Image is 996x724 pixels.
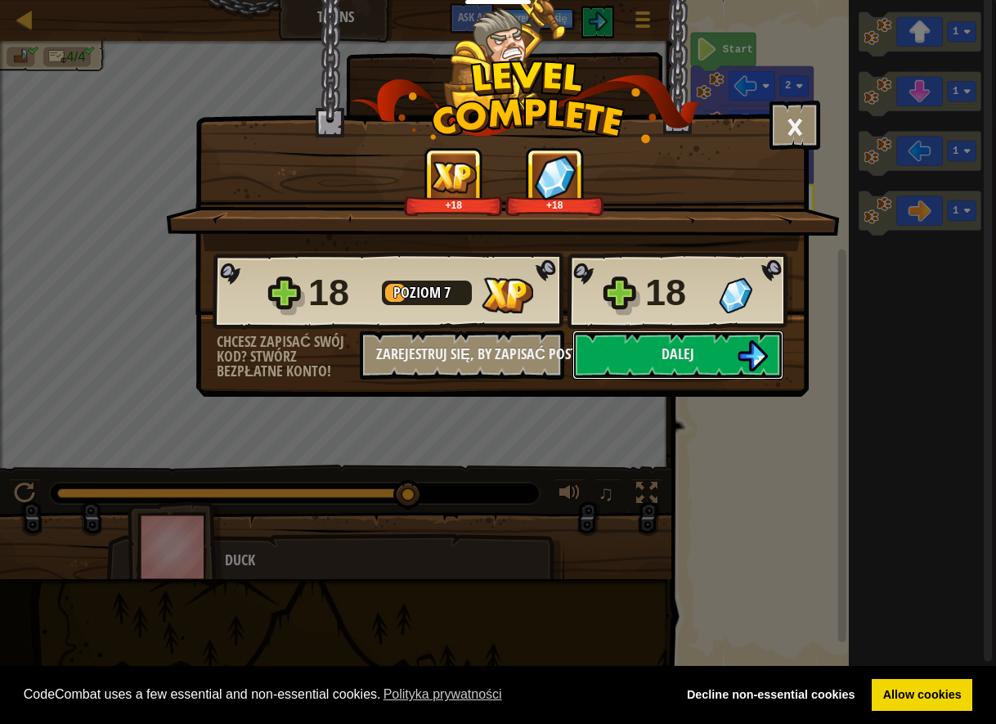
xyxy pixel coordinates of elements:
button: Dalej [572,331,783,380]
div: +18 [509,199,601,211]
button: × [769,101,820,150]
img: Dalej [737,340,768,371]
div: 18 [645,267,709,319]
span: 7 [444,282,451,303]
a: allow cookies [872,679,972,712]
a: deny cookies [675,679,866,712]
span: CodeCombat uses a few essential and non-essential cookies. [24,682,663,707]
span: Poziom [393,282,444,303]
div: +18 [407,199,500,211]
img: Doświadczenie [482,277,533,313]
img: level_complete.png [350,61,701,143]
span: Dalej [662,344,694,364]
img: Klejnoty [719,277,752,313]
button: Zarejestruj się, by zapisać postępy [360,331,564,380]
div: Chcesz zapisać swój kod? Stwórz bezpłatne konto! [217,335,360,379]
img: Klejnoty [534,155,577,200]
div: 18 [308,267,372,319]
a: learn more about cookies [381,682,505,707]
img: Doświadczenie [431,161,477,193]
